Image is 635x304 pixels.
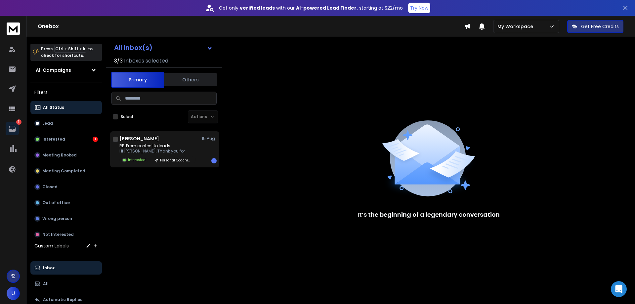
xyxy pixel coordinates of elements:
[128,157,146,162] p: Interested
[43,105,64,110] p: All Status
[36,67,71,73] h1: All Campaigns
[42,200,70,205] p: Out of office
[119,135,159,142] h1: [PERSON_NAME]
[611,281,627,297] div: Open Intercom Messenger
[121,114,134,119] label: Select
[202,136,217,141] p: 15 Aug
[581,23,619,30] p: Get Free Credits
[42,168,85,174] p: Meeting Completed
[114,44,152,51] h1: All Inbox(s)
[30,212,102,225] button: Wrong person
[42,184,58,190] p: Closed
[43,265,55,271] p: Inbox
[30,277,102,290] button: All
[7,287,20,300] button: U
[30,88,102,97] h3: Filters
[30,149,102,162] button: Meeting Booked
[296,5,358,11] strong: AI-powered Lead Finder,
[119,149,196,154] p: Hi [PERSON_NAME], Thank you for
[30,101,102,114] button: All Status
[30,228,102,241] button: Not Interested
[16,119,21,125] p: 1
[410,5,428,11] p: Try Now
[42,121,53,126] p: Lead
[219,5,403,11] p: Get only with our starting at $22/mo
[38,22,464,30] h1: Onebox
[43,281,49,286] p: All
[30,133,102,146] button: Interested1
[30,196,102,209] button: Out of office
[119,143,196,149] p: RE: From content to leads
[54,45,86,53] span: Ctrl + Shift + k
[30,64,102,77] button: All Campaigns
[42,137,65,142] p: Interested
[34,242,69,249] h3: Custom Labels
[43,297,82,302] p: Automatic Replies
[124,57,168,65] h3: Inboxes selected
[42,152,77,158] p: Meeting Booked
[567,20,623,33] button: Get Free Credits
[30,117,102,130] button: Lead
[160,158,192,163] p: Personal Coaching and Training 7
[109,41,218,54] button: All Inbox(s)
[408,3,430,13] button: Try Now
[497,23,536,30] p: My Workspace
[30,261,102,275] button: Inbox
[6,122,19,135] a: 1
[240,5,275,11] strong: verified leads
[30,180,102,194] button: Closed
[42,216,72,221] p: Wrong person
[41,46,93,59] p: Press to check for shortcuts.
[211,158,217,163] div: 1
[7,22,20,35] img: logo
[114,57,123,65] span: 3 / 3
[164,72,217,87] button: Others
[111,72,164,88] button: Primary
[42,232,74,237] p: Not Interested
[30,164,102,178] button: Meeting Completed
[93,137,98,142] div: 1
[358,210,500,219] p: It’s the beginning of a legendary conversation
